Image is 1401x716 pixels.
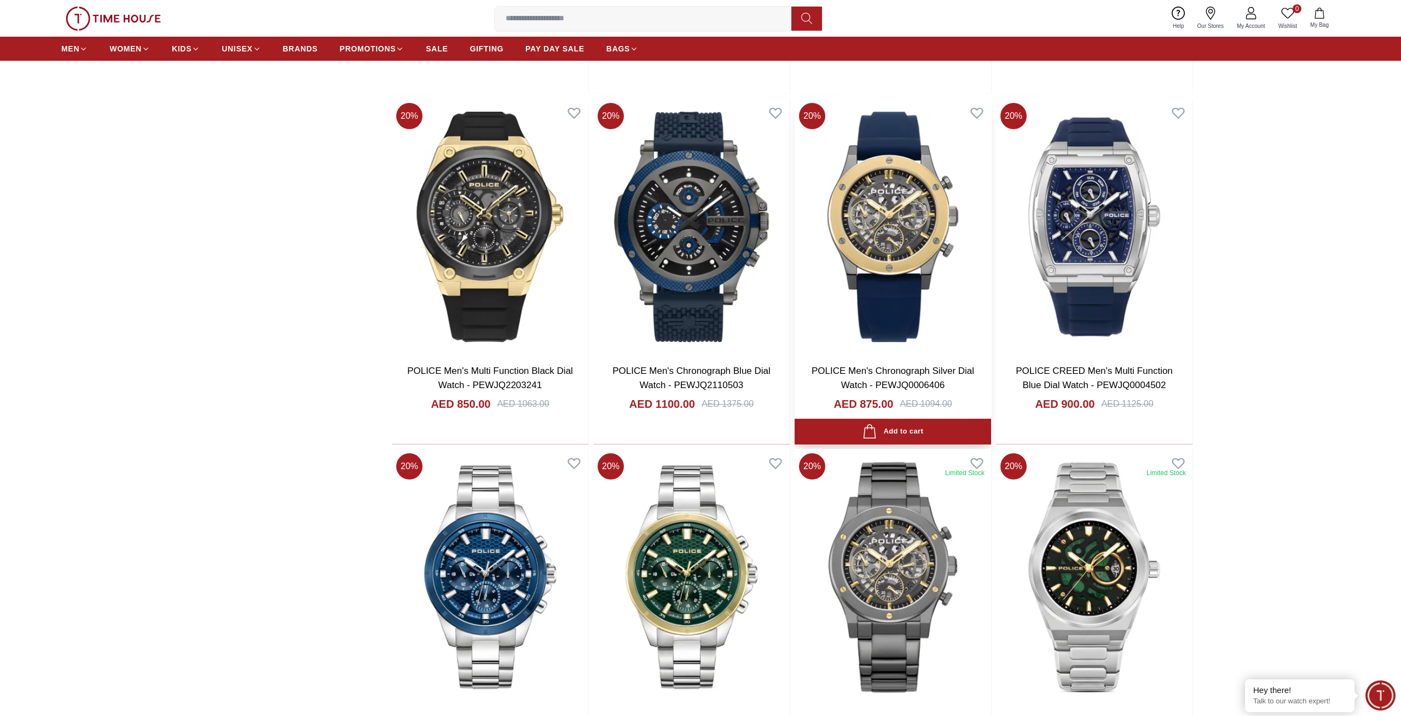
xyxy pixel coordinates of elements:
img: POLICE Men's Multifunction Blue Dial Watch - PEWJK2204109 [392,449,588,706]
h4: AED 900.00 [1035,396,1095,412]
a: POLICE Men's Multi Function Black Dial Watch - PEWJQ2203241 [407,366,573,390]
img: POLICE Men's Multifunction Green Dial Watch - PEWJK2204108 [593,449,790,706]
p: Talk to our watch expert! [1253,697,1346,706]
span: 20 % [799,103,825,129]
img: POLICE Men's Chronograph Silver Dial Watch - PEWJQ0006406 [795,99,991,355]
h4: AED 1100.00 [629,396,695,412]
span: Help [1168,22,1189,30]
img: POLICE Men's Chronograph Grey Dial Watch - PEWJK0006407 [795,449,991,706]
img: POLICE Men's Multi Function Black Dial Watch - PEWJQ2203241 [392,99,588,355]
span: PAY DAY SALE [525,43,584,54]
span: BRANDS [283,43,318,54]
span: SALE [426,43,448,54]
span: 20 % [396,453,422,480]
div: AED 1125.00 [1101,397,1153,411]
a: POLICE Men's Chronograph Silver Dial Watch - PEWJQ0006406 [812,366,974,390]
span: 20 % [396,103,422,129]
span: UNISEX [222,43,252,54]
a: KIDS [172,39,200,59]
a: BRANDS [283,39,318,59]
a: UNISEX [222,39,260,59]
span: 20 % [1000,103,1027,129]
span: Wishlist [1274,22,1301,30]
span: My Bag [1306,21,1333,29]
div: Limited Stock [945,469,985,477]
div: AED 1375.00 [702,397,754,411]
span: BAGS [606,43,630,54]
img: POLICE CREED Men's Multi Function Blue Dial Watch - PEWJQ0004502 [996,99,1192,355]
a: PAY DAY SALE [525,39,584,59]
a: Help [1166,4,1191,32]
span: KIDS [172,43,192,54]
h4: AED 850.00 [431,396,490,412]
span: WOMEN [109,43,142,54]
a: PROMOTIONS [340,39,404,59]
div: AED 1063.00 [497,397,549,411]
span: MEN [61,43,79,54]
button: My Bag [1304,5,1335,31]
a: GIFTING [470,39,503,59]
a: MEN [61,39,88,59]
a: Our Stores [1191,4,1230,32]
img: POLICE Men's Chronograph Blue Dial Watch - PEWJQ2110503 [593,99,790,355]
span: 20 % [1000,453,1027,480]
button: Add to cart [795,419,991,444]
a: 0Wishlist [1272,4,1304,32]
div: Limited Stock [1147,469,1186,477]
span: 0 [1293,4,1301,13]
h4: AED 875.00 [833,396,893,412]
div: Hey there! [1253,685,1346,696]
span: 20 % [598,103,624,129]
img: ... [66,7,161,31]
div: Add to cart [862,424,923,439]
span: 20 % [598,453,624,480]
span: GIFTING [470,43,503,54]
a: POLICE Men's Chronograph Blue Dial Watch - PEWJQ2110503 [612,366,771,390]
span: 20 % [799,453,825,480]
a: BAGS [606,39,638,59]
span: Our Stores [1193,22,1228,30]
span: PROMOTIONS [340,43,396,54]
div: AED 1094.00 [900,397,952,411]
a: POLICE CREED Men's Multi Function Blue Dial Watch - PEWJQ0004502 [1016,366,1173,390]
img: POLICE Men's Chronograph Green Dial Watch - PEWJH2228009 [996,449,1192,706]
div: Chat Widget [1365,680,1396,711]
a: WOMEN [109,39,150,59]
span: My Account [1232,22,1270,30]
a: SALE [426,39,448,59]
